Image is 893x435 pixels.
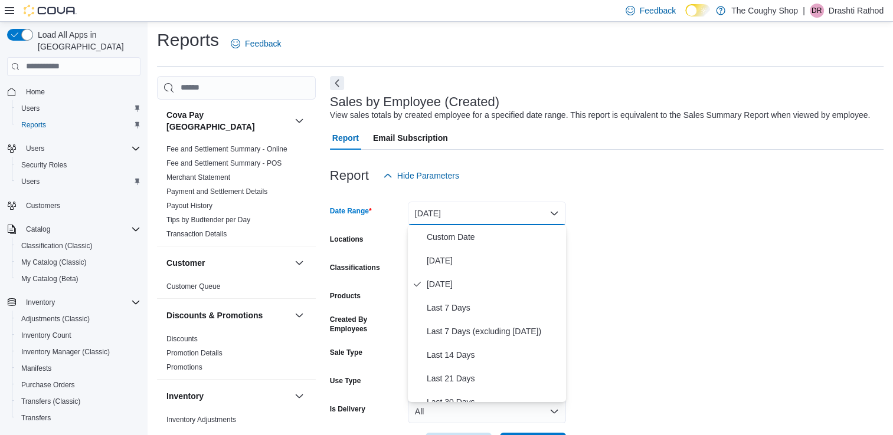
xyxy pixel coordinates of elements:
[166,309,290,321] button: Discounts & Promotions
[12,360,145,377] button: Manifests
[166,257,290,269] button: Customer
[332,126,359,150] span: Report
[21,198,140,213] span: Customers
[166,390,290,402] button: Inventory
[378,164,464,187] button: Hide Parameters
[12,327,145,344] button: Inventory Count
[2,197,145,214] button: Customers
[166,335,198,343] a: Discounts
[292,114,306,128] button: Cova Pay [GEOGRAPHIC_DATA]
[17,312,94,326] a: Adjustments (Classic)
[17,272,140,286] span: My Catalog (Beta)
[166,145,287,153] a: Fee and Settlement Summary - Online
[17,239,97,253] a: Classification (Classic)
[17,378,80,392] a: Purchase Orders
[21,222,140,236] span: Catalog
[166,215,250,225] span: Tips by Budtender per Day
[2,294,145,311] button: Inventory
[12,377,145,393] button: Purchase Orders
[33,29,140,52] span: Load All Apps in [GEOGRAPHIC_DATA]
[330,376,361,385] label: Use Type
[17,174,140,189] span: Users
[21,160,67,170] span: Security Roles
[12,410,145,426] button: Transfers
[21,222,55,236] button: Catalog
[330,404,365,414] label: Is Delivery
[166,173,230,182] a: Merchant Statement
[21,295,140,309] span: Inventory
[166,159,282,168] span: Fee and Settlement Summary - POS
[166,348,223,358] span: Promotion Details
[26,298,55,307] span: Inventory
[21,295,60,309] button: Inventory
[26,144,44,153] span: Users
[17,312,140,326] span: Adjustments (Classic)
[12,393,145,410] button: Transfers (Classic)
[166,282,220,291] span: Customer Queue
[24,5,77,17] img: Cova
[17,361,56,375] a: Manifests
[640,5,676,17] span: Feedback
[157,332,316,379] div: Discounts & Promotions
[2,221,145,238] button: Catalog
[21,380,75,390] span: Purchase Orders
[427,371,561,385] span: Last 21 Days
[17,394,140,408] span: Transfers (Classic)
[812,4,822,18] span: DR
[2,140,145,157] button: Users
[17,101,140,116] span: Users
[166,390,204,402] h3: Inventory
[17,118,140,132] span: Reports
[810,4,824,18] div: Drashti Rathod
[427,395,561,409] span: Last 30 Days
[157,28,219,52] h1: Reports
[17,158,71,172] a: Security Roles
[330,348,362,357] label: Sale Type
[166,144,287,154] span: Fee and Settlement Summary - Online
[17,378,140,392] span: Purchase Orders
[166,309,263,321] h3: Discounts & Promotions
[330,109,870,121] div: View sales totals by created employee for a specified date range. This report is equivalent to th...
[330,235,364,244] label: Locations
[21,141,140,156] span: Users
[330,263,380,272] label: Classifications
[21,314,90,324] span: Adjustments (Classic)
[21,397,80,406] span: Transfers (Classic)
[17,361,140,375] span: Manifests
[166,201,212,210] span: Payout History
[166,416,236,424] a: Inventory Adjustments
[330,206,372,216] label: Date Range
[330,315,403,334] label: Created By Employees
[427,230,561,244] span: Custom Date
[17,174,44,189] a: Users
[292,256,306,270] button: Customer
[17,255,91,269] a: My Catalog (Classic)
[12,100,145,117] button: Users
[12,254,145,271] button: My Catalog (Classic)
[17,345,115,359] a: Inventory Manager (Classic)
[12,117,145,133] button: Reports
[2,83,145,100] button: Home
[166,187,267,196] span: Payment and Settlement Details
[292,308,306,322] button: Discounts & Promotions
[17,328,76,342] a: Inventory Count
[166,282,220,291] a: Customer Queue
[21,199,65,213] a: Customers
[427,348,561,362] span: Last 14 Days
[21,104,40,113] span: Users
[21,141,49,156] button: Users
[21,177,40,186] span: Users
[12,238,145,254] button: Classification (Classic)
[408,400,566,423] button: All
[408,225,566,402] div: Select listbox
[166,109,290,133] button: Cova Pay [GEOGRAPHIC_DATA]
[427,253,561,268] span: [DATE]
[12,173,145,190] button: Users
[157,279,316,298] div: Customer
[731,4,798,18] p: The Coughy Shop
[12,311,145,327] button: Adjustments (Classic)
[166,363,202,371] a: Promotions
